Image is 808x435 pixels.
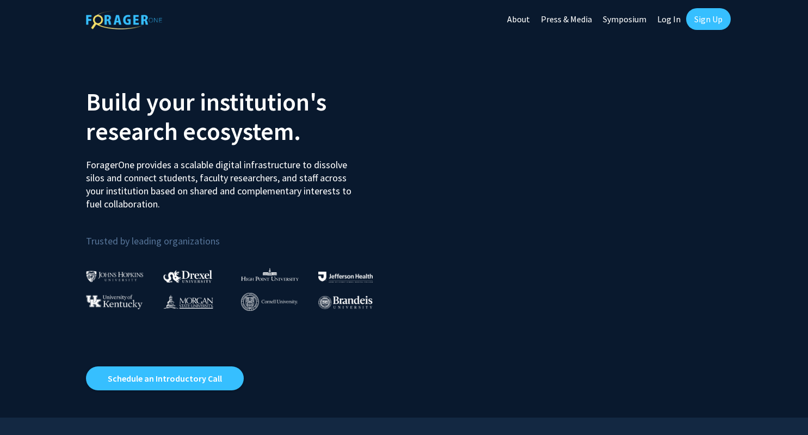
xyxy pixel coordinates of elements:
[241,268,299,281] img: High Point University
[163,270,212,283] img: Drexel University
[86,10,162,29] img: ForagerOne Logo
[86,295,143,309] img: University of Kentucky
[318,272,373,282] img: Thomas Jefferson University
[86,219,396,249] p: Trusted by leading organizations
[241,293,298,311] img: Cornell University
[163,295,213,309] img: Morgan State University
[86,87,396,146] h2: Build your institution's research ecosystem.
[86,271,144,282] img: Johns Hopkins University
[686,8,731,30] a: Sign Up
[318,296,373,309] img: Brandeis University
[86,150,359,211] p: ForagerOne provides a scalable digital infrastructure to dissolve silos and connect students, fac...
[86,366,244,390] a: Opens in a new tab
